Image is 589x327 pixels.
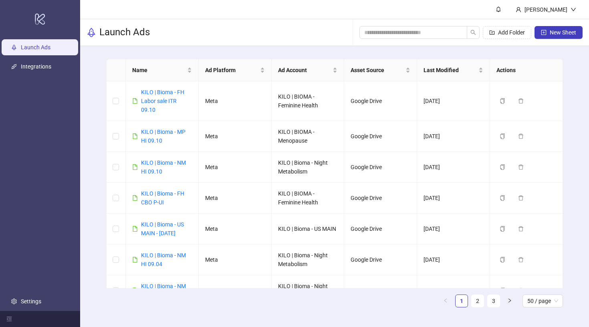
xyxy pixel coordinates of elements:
td: Meta [199,275,272,306]
a: Integrations [21,63,51,70]
span: file [132,195,138,201]
li: Next Page [503,295,516,307]
td: KILO | Bioma - Night Metabolism [272,152,345,183]
span: down [571,7,576,12]
th: Ad Account [272,59,345,81]
span: file [132,98,138,104]
span: 50 / page [527,295,558,307]
span: copy [500,98,505,104]
span: copy [500,226,505,232]
span: Add Folder [498,29,525,36]
span: Ad Platform [205,66,258,75]
li: 3 [487,295,500,307]
td: Meta [199,214,272,244]
th: Last Modified [417,59,490,81]
td: KILO | BIOMA - Feminine Health [272,81,345,121]
a: KILO | Bioma - US MAIN - [DATE] [141,221,184,236]
span: copy [500,133,505,139]
div: Page Size [522,295,563,307]
td: [DATE] [417,214,490,244]
span: user [516,7,521,12]
span: copy [500,288,505,293]
span: folder-add [489,30,495,35]
span: copy [500,164,505,170]
span: file [132,164,138,170]
td: Meta [199,244,272,275]
th: Ad Platform [199,59,272,81]
li: 1 [455,295,468,307]
td: KILO | Bioma - US MAIN [272,214,345,244]
span: left [443,298,448,303]
a: KILO | Bioma - FH CBO P-UI [141,190,184,206]
td: Meta [199,121,272,152]
a: KILO | Bioma - NM labor 09.04 [141,283,186,298]
a: KILO | Bioma - MP HI 09.10 [141,129,186,144]
span: delete [518,195,524,201]
td: [DATE] [417,183,490,214]
td: Google Drive [344,81,417,121]
a: 3 [488,295,500,307]
td: [DATE] [417,81,490,121]
td: Google Drive [344,152,417,183]
span: Name [132,66,186,75]
div: [PERSON_NAME] [521,5,571,14]
span: plus-square [541,30,547,35]
span: copy [500,257,505,262]
span: copy [500,195,505,201]
th: Name [126,59,199,81]
a: KILO | Bioma - NM HI 09.10 [141,159,186,175]
span: delete [518,98,524,104]
button: right [503,295,516,307]
li: Previous Page [439,295,452,307]
td: KILO | Bioma - Night Metabolism [272,275,345,306]
td: [DATE] [417,152,490,183]
span: file [132,226,138,232]
a: 1 [456,295,468,307]
a: KILO | Bioma - NM HI 09.04 [141,252,186,267]
th: Actions [490,59,563,81]
span: bell [496,6,501,12]
td: KILO | BIOMA - Menopause [272,121,345,152]
td: Meta [199,183,272,214]
li: 2 [471,295,484,307]
td: KILO | Bioma - Night Metabolism [272,244,345,275]
td: Google Drive [344,275,417,306]
span: delete [518,226,524,232]
td: Meta [199,152,272,183]
button: left [439,295,452,307]
span: delete [518,164,524,170]
span: search [470,30,476,35]
td: Google Drive [344,214,417,244]
a: 2 [472,295,484,307]
td: Google Drive [344,121,417,152]
td: Google Drive [344,244,417,275]
td: KILO | BIOMA - Feminine Health [272,183,345,214]
h3: Launch Ads [99,26,150,39]
th: Asset Source [344,59,417,81]
td: Meta [199,81,272,121]
a: Launch Ads [21,44,50,50]
span: New Sheet [550,29,576,36]
span: Asset Source [351,66,404,75]
td: [DATE] [417,275,490,306]
a: KILO | Bioma - FH Labor sale ITR 09.10 [141,89,184,113]
span: file [132,257,138,262]
span: menu-fold [6,316,12,322]
span: file [132,133,138,139]
td: [DATE] [417,244,490,275]
span: Ad Account [278,66,331,75]
td: Google Drive [344,183,417,214]
span: right [507,298,512,303]
span: delete [518,288,524,293]
span: Last Modified [424,66,477,75]
button: Add Folder [483,26,531,39]
span: delete [518,257,524,262]
span: rocket [87,28,96,37]
button: New Sheet [535,26,583,39]
span: file [132,288,138,293]
span: delete [518,133,524,139]
td: [DATE] [417,121,490,152]
a: Settings [21,298,41,305]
